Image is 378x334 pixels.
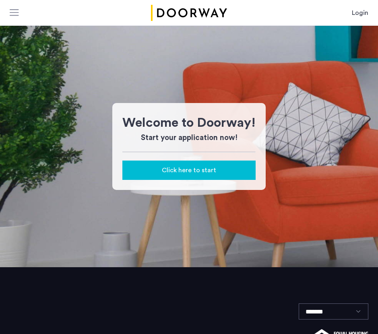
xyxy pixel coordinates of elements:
[150,5,229,21] img: logo
[150,5,229,21] a: Cazamio Logo
[352,8,368,18] a: Login
[122,161,256,180] button: button
[122,132,256,144] h3: Start your application now!
[299,303,368,320] select: Language select
[162,165,216,175] span: Click here to start
[122,113,256,132] h1: Welcome to Doorway!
